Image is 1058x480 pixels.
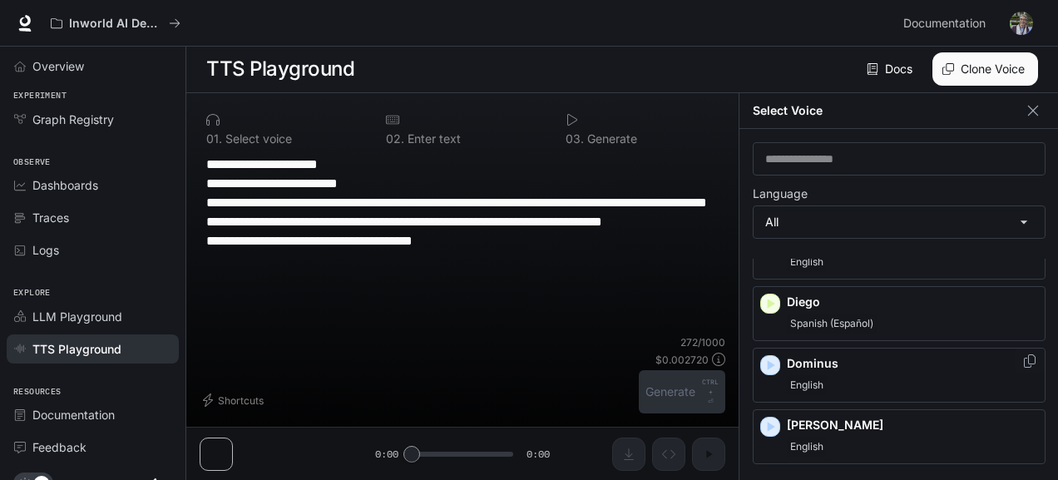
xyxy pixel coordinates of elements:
[32,406,115,423] span: Documentation
[584,133,637,145] p: Generate
[222,133,292,145] p: Select voice
[932,52,1038,86] button: Clone Voice
[1005,7,1038,40] button: User avatar
[7,235,179,265] a: Logs
[7,171,179,200] a: Dashboards
[7,400,179,429] a: Documentation
[7,433,179,462] a: Feedback
[32,57,84,75] span: Overview
[32,340,121,358] span: TTS Playground
[863,52,919,86] a: Docs
[787,314,877,334] span: Spanish (Español)
[32,308,122,325] span: LLM Playground
[1021,354,1038,368] button: Copy Voice ID
[787,437,827,457] span: English
[43,7,188,40] button: All workspaces
[7,203,179,232] a: Traces
[404,133,461,145] p: Enter text
[69,17,162,31] p: Inworld AI Demos
[200,387,270,413] button: Shortcuts
[1010,12,1033,35] img: User avatar
[32,111,114,128] span: Graph Registry
[206,52,354,86] h1: TTS Playground
[903,13,986,34] span: Documentation
[787,375,827,395] span: English
[206,133,222,145] p: 0 1 .
[386,133,404,145] p: 0 2 .
[787,252,827,272] span: English
[32,241,59,259] span: Logs
[32,438,87,456] span: Feedback
[753,188,808,200] p: Language
[787,355,1038,372] p: Dominus
[7,302,179,331] a: LLM Playground
[7,105,179,134] a: Graph Registry
[787,294,1038,310] p: Diego
[787,417,1038,433] p: [PERSON_NAME]
[32,209,69,226] span: Traces
[7,334,179,364] a: TTS Playground
[897,7,998,40] a: Documentation
[566,133,584,145] p: 0 3 .
[754,206,1045,238] div: All
[32,176,98,194] span: Dashboards
[7,52,179,81] a: Overview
